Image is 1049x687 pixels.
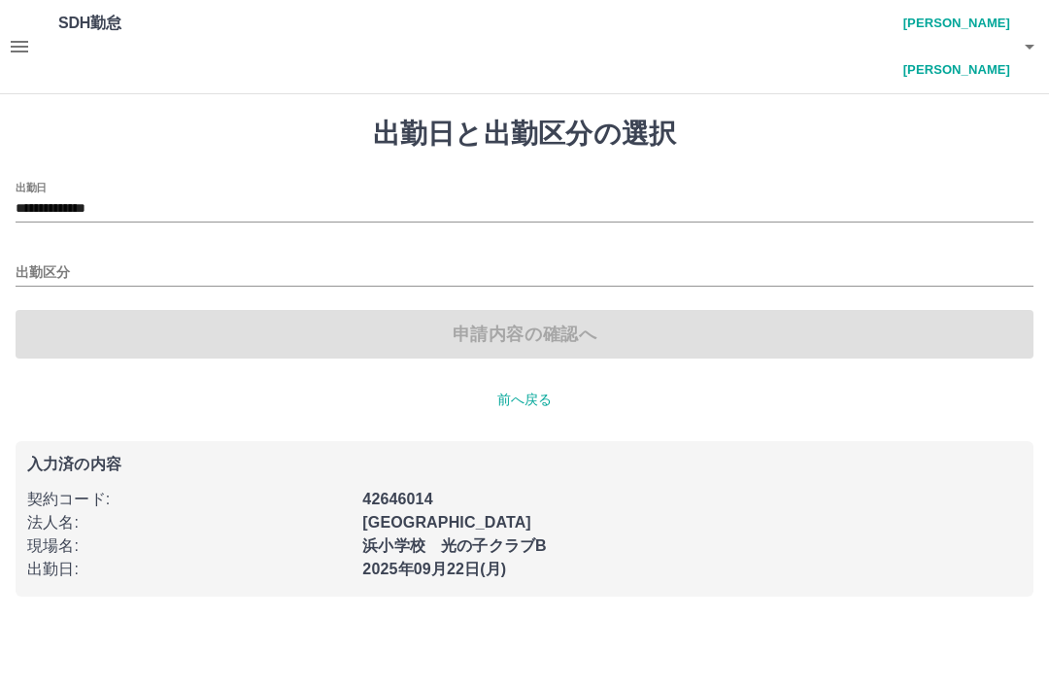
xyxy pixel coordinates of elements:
[16,118,1033,151] h1: 出勤日と出勤区分の選択
[27,558,351,581] p: 出勤日 :
[27,457,1022,472] p: 入力済の内容
[362,491,432,507] b: 42646014
[362,561,506,577] b: 2025年09月22日(月)
[16,180,47,194] label: 出勤日
[27,511,351,534] p: 法人名 :
[16,390,1033,410] p: 前へ戻る
[362,514,531,531] b: [GEOGRAPHIC_DATA]
[362,537,546,554] b: 浜小学校 光の子クラブB
[27,534,351,558] p: 現場名 :
[27,488,351,511] p: 契約コード :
